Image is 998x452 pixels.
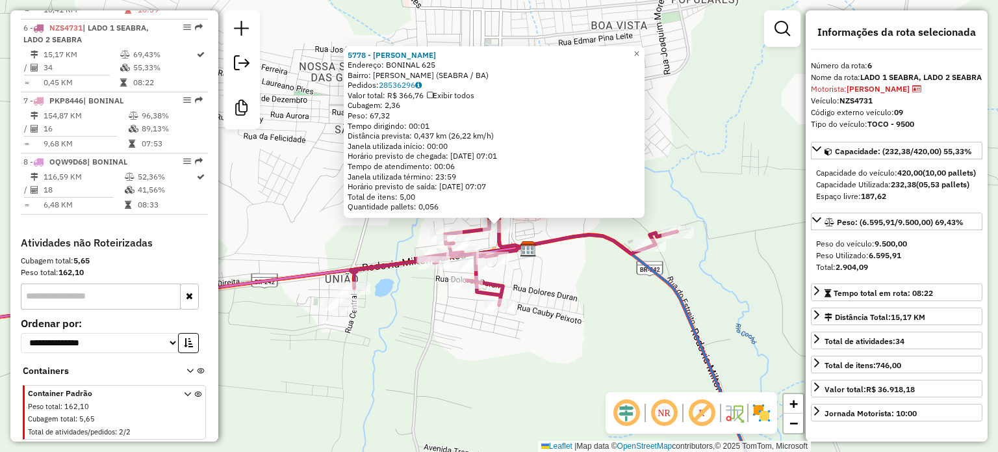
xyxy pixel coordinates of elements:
[79,414,95,423] span: 5,65
[31,112,38,120] i: Distância Total
[348,50,436,60] a: 5778 - [PERSON_NAME]
[119,427,131,436] span: 2/2
[141,109,203,122] td: 96,38%
[87,157,127,166] span: | BONINAL
[31,51,38,59] i: Distância Total
[867,60,872,70] strong: 6
[379,80,422,90] a: 28536296
[825,408,917,419] div: Jornada Motorista: 10:00
[574,442,576,451] span: |
[43,198,124,211] td: 6,48 KM
[120,79,127,86] i: Tempo total em rota
[21,267,208,278] div: Peso total:
[43,76,120,89] td: 0,45 KM
[183,96,191,104] em: Opções
[141,122,203,135] td: 89,13%
[43,109,128,122] td: 154,87 KM
[835,146,972,156] span: Capacidade: (232,38/420,00) 55,33%
[28,388,168,399] span: Container Padrão
[115,427,117,436] span: :
[348,80,641,90] div: Pedidos:
[876,360,901,370] strong: 746,00
[23,183,30,196] td: /
[541,442,572,451] a: Leaflet
[811,213,982,230] a: Peso: (6.595,91/9.500,00) 69,43%
[811,142,982,159] a: Capacidade: (232,38/420,00) 55,33%
[348,121,641,131] div: Tempo dirigindo: 00:01
[891,179,916,189] strong: 232,38
[816,191,977,202] div: Espaço livre:
[825,312,925,323] div: Distância Total:
[348,192,641,202] div: Total de itens: 5,00
[861,191,886,201] strong: 187,62
[43,170,124,183] td: 116,59 KM
[811,95,982,107] div: Veículo:
[28,402,60,411] span: Peso total
[23,122,30,135] td: /
[816,239,907,248] span: Peso do veículo:
[43,183,124,196] td: 18
[816,167,977,179] div: Capacidade do veículo:
[811,83,982,95] div: Motorista:
[784,394,803,414] a: Zoom in
[811,26,982,38] h4: Informações da rota selecionada
[137,198,196,211] td: 08:33
[538,441,811,452] div: Map data © contributors,© 2025 TomTom, Microsoft
[43,61,120,74] td: 34
[836,262,868,272] strong: 2.904,09
[129,112,138,120] i: % de utilização do peso
[178,333,199,353] button: Ordem crescente
[49,23,83,33] span: NZS4731
[183,23,191,31] em: Opções
[811,356,982,373] a: Total de itens:746,00
[891,312,925,322] span: 15,17 KM
[348,111,641,121] div: Peso: 67,32
[43,3,124,16] td: 10,41 KM
[348,181,641,192] div: Horário previsto de saída: [DATE] 07:07
[229,16,255,45] a: Nova sessão e pesquisa
[83,96,123,105] span: | BONINAL
[197,173,205,181] i: Rota otimizada
[129,125,138,133] i: % de utilização da cubagem
[49,157,87,166] span: OQW9D68
[869,250,901,260] strong: 6.595,91
[23,23,149,44] span: 6 -
[811,72,982,83] div: Nome da rota:
[23,23,149,44] span: | LADO 1 SEABRA, LADO 2 SEABRA
[825,360,901,371] div: Total de itens:
[837,217,964,227] span: Peso: (6.595,91/9.500,00) 69,43%
[43,122,128,135] td: 16
[73,256,90,265] strong: 5,65
[811,107,982,118] div: Código externo veículo:
[23,61,30,74] td: /
[28,414,75,423] span: Cubagem total
[125,186,134,194] i: % de utilização da cubagem
[137,3,196,16] td: 10:39
[23,157,127,166] span: 8 -
[197,51,205,59] i: Rota otimizada
[348,100,641,111] div: Cubagem: 2,36
[195,23,203,31] em: Rota exportada
[137,170,196,183] td: 52,36%
[866,384,915,394] strong: R$ 36.918,18
[629,46,645,62] a: Close popup
[816,250,977,261] div: Peso Utilizado:
[348,60,641,70] div: Endereço: BONINAL 625
[125,6,131,14] i: Tempo total em rota
[860,72,982,82] strong: LADO 1 SEABRA, LADO 2 SEABRA
[611,397,642,429] span: Ocultar deslocamento
[811,60,982,72] div: Número da rota:
[43,48,120,61] td: 15,17 KM
[348,141,641,152] div: Janela utilizada início: 00:00
[724,403,745,423] img: Fluxo de ruas
[195,157,203,165] em: Rota exportada
[43,137,128,150] td: 9,68 KM
[427,90,474,100] span: Exibir todos
[811,404,982,421] a: Jornada Motorista: 10:00
[137,183,196,196] td: 41,56%
[816,179,977,191] div: Capacidade Utilizada:
[23,198,30,211] td: =
[64,402,89,411] span: 162,10
[617,442,672,451] a: OpenStreetMap
[875,239,907,248] strong: 9.500,00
